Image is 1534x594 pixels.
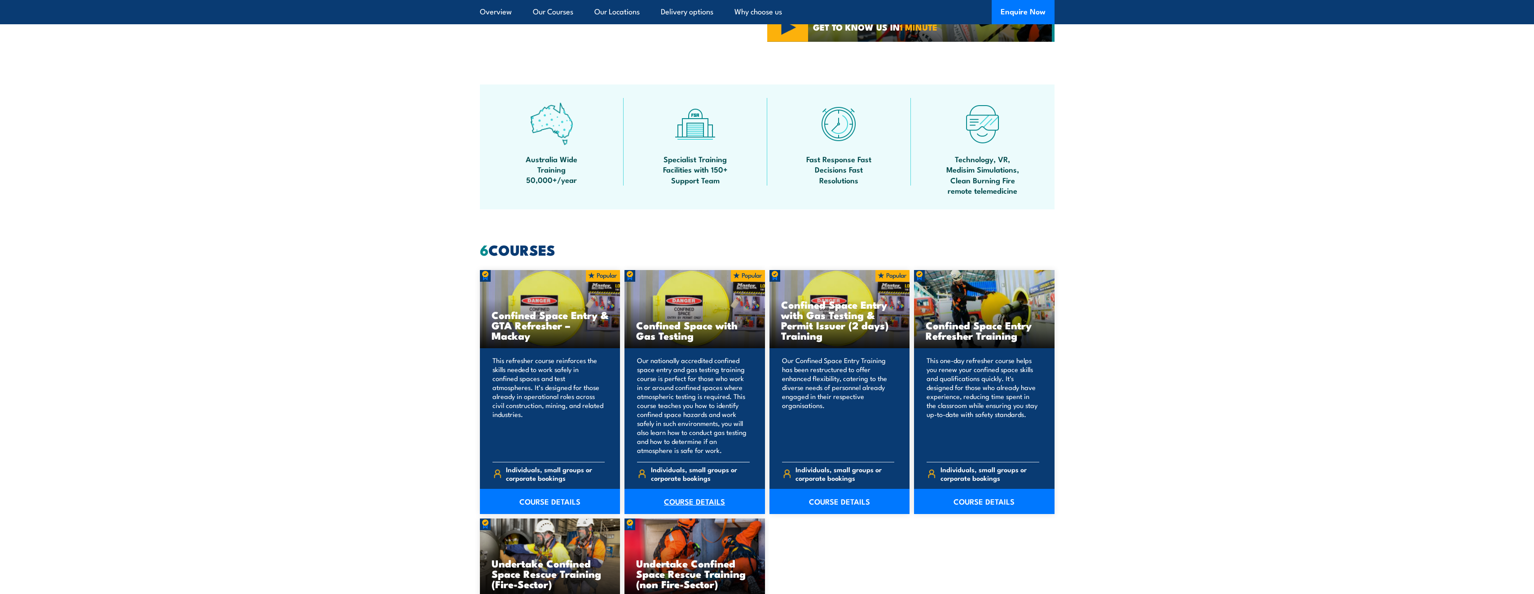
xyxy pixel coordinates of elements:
h3: Confined Space Entry with Gas Testing & Permit Issuer (2 days) Training [781,299,898,341]
img: fast-icon [818,102,860,145]
h3: Confined Space Entry & GTA Refresher – Mackay [492,310,609,341]
strong: 6 [480,238,488,261]
span: Technology, VR, Medisim Simulations, Clean Burning Fire remote telemedicine [942,154,1023,196]
a: COURSE DETAILS [914,489,1055,514]
span: Australia Wide Training 50,000+/year [511,154,592,185]
h3: Undertake Confined Space Rescue Training (Fire-Sector) [492,558,609,589]
img: auswide-icon [530,102,573,145]
h2: COURSES [480,243,1055,256]
span: Individuals, small groups or corporate bookings [651,465,750,482]
h3: Confined Space with Gas Testing [636,320,753,341]
p: This refresher course reinforces the skills needed to work safely in confined spaces and test atm... [492,356,605,455]
h3: Undertake Confined Space Rescue Training (non Fire-Sector) [636,558,753,589]
span: Individuals, small groups or corporate bookings [796,465,894,482]
strong: 1 MINUTE [900,20,937,33]
p: Our nationally accredited confined space entry and gas testing training course is perfect for tho... [637,356,750,455]
img: tech-icon [961,102,1004,145]
a: COURSE DETAILS [769,489,910,514]
h3: Confined Space Entry Refresher Training [926,320,1043,341]
a: COURSE DETAILS [624,489,765,514]
span: Individuals, small groups or corporate bookings [506,465,605,482]
p: Our Confined Space Entry Training has been restructured to offer enhanced flexibility, catering t... [782,356,895,455]
span: Individuals, small groups or corporate bookings [941,465,1039,482]
p: This one-day refresher course helps you renew your confined space skills and qualifications quick... [927,356,1039,455]
a: COURSE DETAILS [480,489,620,514]
span: GET TO KNOW US IN [813,23,937,31]
span: Fast Response Fast Decisions Fast Resolutions [799,154,879,185]
span: Specialist Training Facilities with 150+ Support Team [655,154,736,185]
img: facilities-icon [674,102,716,145]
